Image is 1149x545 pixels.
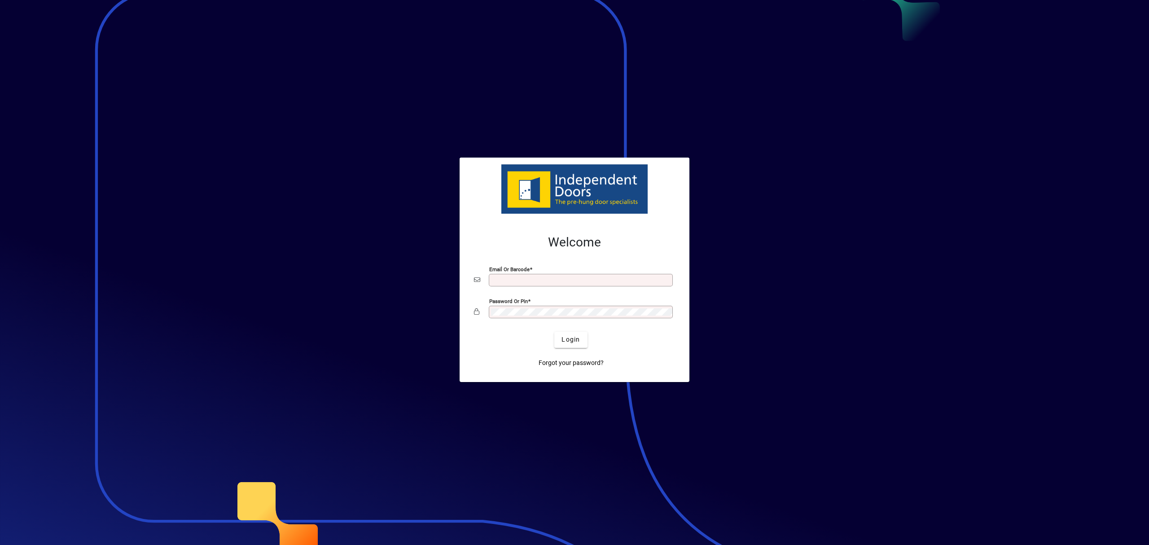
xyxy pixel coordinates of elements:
mat-label: Password or Pin [489,298,528,304]
h2: Welcome [474,235,675,250]
span: Forgot your password? [539,358,604,368]
span: Login [561,335,580,344]
mat-label: Email or Barcode [489,266,530,272]
a: Forgot your password? [535,355,607,371]
button: Login [554,332,587,348]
